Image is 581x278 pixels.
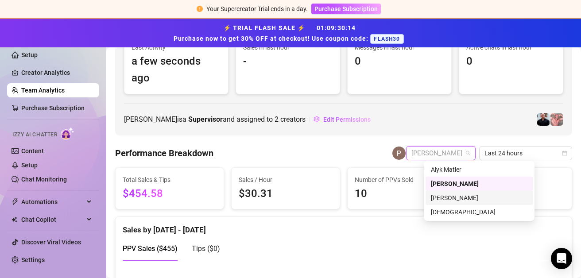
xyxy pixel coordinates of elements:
[426,162,533,177] div: Alyk Matler
[115,147,213,159] h4: Performance Breakdown
[21,87,65,94] a: Team Analytics
[426,177,533,191] div: Patty
[21,195,84,209] span: Automations
[132,42,221,52] span: Last Activity
[355,175,449,185] span: Number of PPVs Sold
[431,193,527,203] div: [PERSON_NAME]
[12,216,17,223] img: Chat Copilot
[551,248,572,269] div: Open Intercom Messenger
[197,6,203,12] span: exclamation-circle
[355,53,444,70] span: 0
[123,217,565,236] div: Sales by [DATE] - [DATE]
[550,113,563,126] img: White
[313,112,371,127] button: Edit Permissions
[123,185,217,202] span: $454.58
[311,4,381,14] button: Purchase Subscription
[466,42,556,52] span: Active chats in last hour
[21,104,85,112] a: Purchase Subscription
[392,147,406,160] img: Patty
[174,35,370,42] strong: Purchase now to get 30% OFF at checkout! Use coupon code:
[124,114,306,125] span: [PERSON_NAME] is a and assigned to creators
[21,162,38,169] a: Setup
[61,127,74,140] img: AI Chatter
[243,53,333,70] span: -
[21,51,38,58] a: Setup
[132,53,221,86] span: a few seconds ago
[192,244,220,253] span: Tips ( $0 )
[21,212,84,227] span: Chat Copilot
[484,147,567,160] span: Last 24 hours
[188,115,223,124] b: Supervisor
[466,53,556,70] span: 0
[243,42,333,52] span: Sales in last hour
[21,176,67,183] a: Chat Monitoring
[21,256,45,263] a: Settings
[355,185,449,202] span: 10
[431,207,527,217] div: [DEMOGRAPHIC_DATA]
[314,5,378,12] span: Purchase Subscription
[174,24,407,42] strong: ⚡ TRIAL FLASH SALE ⚡
[317,24,356,31] span: 01 : 09 : 30 : 14
[12,198,19,205] span: thunderbolt
[426,191,533,205] div: Jessa
[323,116,371,123] span: Edit Permissions
[426,205,533,219] div: Nabi
[123,244,178,253] span: PPV Sales ( $455 )
[123,175,217,185] span: Total Sales & Tips
[275,115,279,124] span: 2
[21,147,44,154] a: Content
[239,175,333,185] span: Sales / Hour
[314,116,320,122] span: setting
[562,151,567,156] span: calendar
[206,5,308,12] span: Your Supercreator Trial ends in a day.
[21,239,81,246] a: Discover Viral Videos
[431,165,527,174] div: Alyk Matler
[12,131,57,139] span: Izzy AI Chatter
[431,179,527,189] div: [PERSON_NAME]
[239,185,333,202] span: $30.31
[311,5,381,12] a: Purchase Subscription
[355,42,444,52] span: Messages in last hour
[537,113,550,126] img: White.Rhino
[411,147,470,160] span: Patty
[370,34,403,44] span: FLASH30
[21,66,92,80] a: Creator Analytics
